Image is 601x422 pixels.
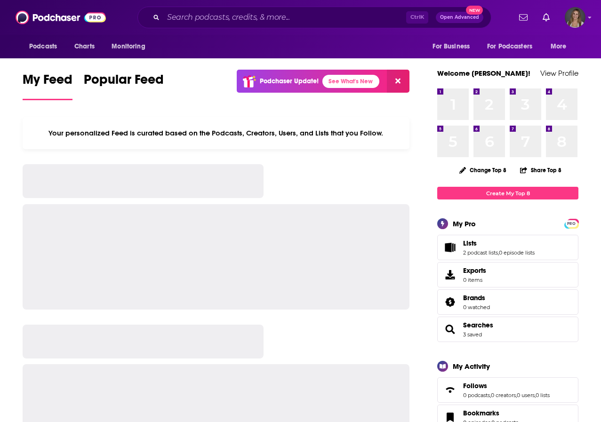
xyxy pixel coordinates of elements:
[463,239,535,247] a: Lists
[441,295,459,309] a: Brands
[112,40,145,53] span: Monitoring
[463,294,485,302] span: Brands
[565,7,585,28] img: User Profile
[433,40,470,53] span: For Business
[463,249,498,256] a: 2 podcast lists
[23,72,72,93] span: My Feed
[487,40,532,53] span: For Podcasters
[516,392,517,398] span: ,
[463,331,482,338] a: 3 saved
[463,294,490,302] a: Brands
[566,220,577,227] a: PRO
[16,8,106,26] img: Podchaser - Follow, Share and Rate Podcasts
[491,392,516,398] a: 0 creators
[437,377,578,403] span: Follows
[454,164,512,176] button: Change Top 8
[322,75,379,88] a: See What's New
[426,38,481,56] button: open menu
[565,7,585,28] button: Show profile menu
[463,239,477,247] span: Lists
[463,409,518,417] a: Bookmarks
[260,77,319,85] p: Podchaser Update!
[440,15,479,20] span: Open Advanced
[498,249,499,256] span: ,
[105,38,157,56] button: open menu
[441,268,459,281] span: Exports
[441,383,459,397] a: Follows
[23,117,409,149] div: Your personalized Feed is curated based on the Podcasts, Creators, Users, and Lists that you Follow.
[453,362,490,371] div: My Activity
[490,392,491,398] span: ,
[437,69,530,78] a: Welcome [PERSON_NAME]!
[463,321,493,329] a: Searches
[466,6,483,15] span: New
[481,38,546,56] button: open menu
[499,249,535,256] a: 0 episode lists
[544,38,578,56] button: open menu
[463,304,490,311] a: 0 watched
[463,277,486,283] span: 0 items
[463,266,486,275] span: Exports
[463,409,499,417] span: Bookmarks
[68,38,100,56] a: Charts
[74,40,95,53] span: Charts
[453,219,476,228] div: My Pro
[540,69,578,78] a: View Profile
[437,187,578,199] a: Create My Top 8
[539,9,553,25] a: Show notifications dropdown
[441,323,459,336] a: Searches
[437,289,578,315] span: Brands
[463,392,490,398] a: 0 podcasts
[84,72,164,100] a: Popular Feed
[137,7,491,28] div: Search podcasts, credits, & more...
[437,317,578,342] span: Searches
[163,10,406,25] input: Search podcasts, credits, & more...
[551,40,567,53] span: More
[29,40,57,53] span: Podcasts
[536,392,550,398] a: 0 lists
[517,392,535,398] a: 0 users
[441,241,459,254] a: Lists
[23,38,69,56] button: open menu
[437,235,578,260] span: Lists
[23,72,72,100] a: My Feed
[437,262,578,287] a: Exports
[565,7,585,28] span: Logged in as hhughes
[535,392,536,398] span: ,
[520,161,562,179] button: Share Top 8
[463,382,550,390] a: Follows
[463,382,487,390] span: Follows
[515,9,531,25] a: Show notifications dropdown
[406,11,428,24] span: Ctrl K
[84,72,164,93] span: Popular Feed
[436,12,483,23] button: Open AdvancedNew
